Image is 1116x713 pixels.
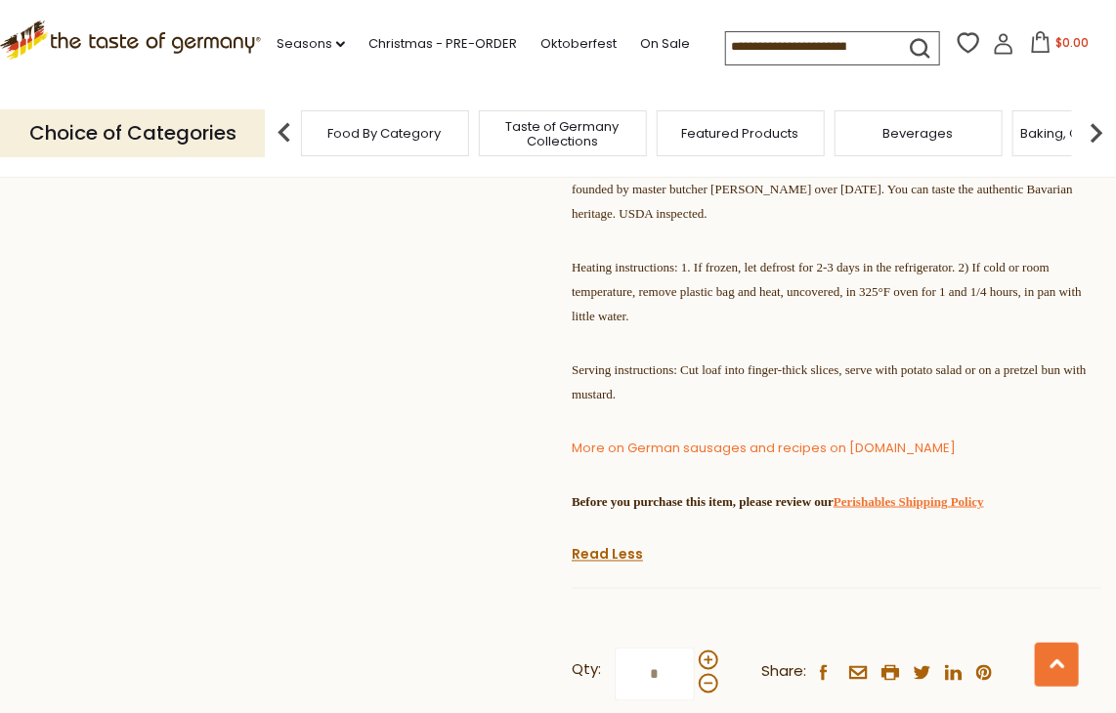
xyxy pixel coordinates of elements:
[682,126,799,141] a: Featured Products
[883,126,954,141] a: Beverages
[540,33,617,55] a: Oktoberfest
[572,439,956,457] a: More on German sausages and recipes on [DOMAIN_NAME]
[572,658,601,683] strong: Qty:
[834,494,984,509] a: Perishables Shipping Policy
[615,648,695,701] input: Qty:
[265,113,304,152] img: previous arrow
[1055,34,1089,51] span: $0.00
[368,33,517,55] a: Christmas - PRE-ORDER
[761,660,806,685] span: Share:
[328,126,442,141] a: Food By Category
[277,33,345,55] a: Seasons
[572,494,984,509] strong: Before you purchase this item, please review our
[572,545,643,565] a: Read Less
[485,119,641,148] a: Taste of Germany Collections
[1018,31,1101,61] button: $0.00
[640,33,690,55] a: On Sale
[572,362,1087,401] span: Serving instructions: Cut loaf into finger-thick slices, serve with potato salad or on a pretzel ...
[1077,113,1116,152] img: next arrow
[572,260,1082,323] span: Heating instructions: 1. If frozen, let defrost for 2-3 days in the refrigerator. 2) If cold or r...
